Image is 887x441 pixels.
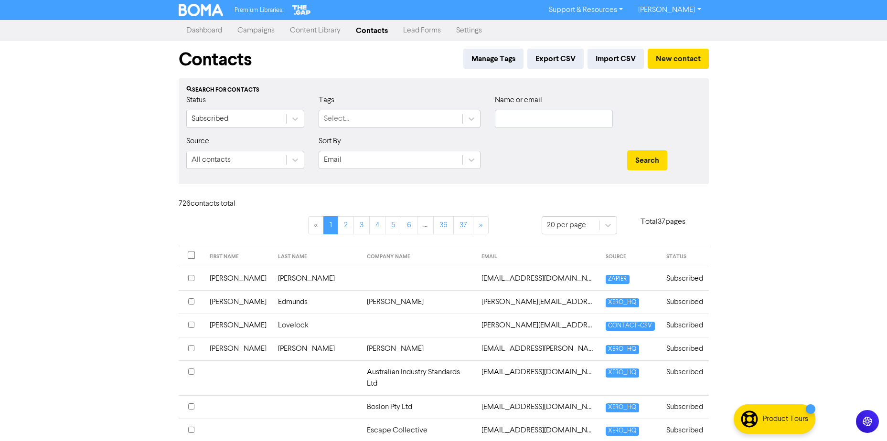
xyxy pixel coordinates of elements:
th: STATUS [661,246,709,267]
td: [PERSON_NAME] [272,267,361,290]
div: Search for contacts [186,86,701,94]
td: accounts@birdhousebar.com.au [476,395,600,419]
td: Edmunds [272,290,361,314]
a: Page 37 [453,216,473,234]
h1: Contacts [179,49,252,71]
td: aaron.edmunds40@gmail.com [476,290,600,314]
a: Lead Forms [395,21,449,40]
td: [PERSON_NAME] [204,290,272,314]
button: New contact [648,49,709,69]
td: abi.murray@hotmail.com [476,337,600,360]
a: Page 2 [338,216,354,234]
label: Tags [319,94,334,106]
div: All contacts [192,154,231,166]
a: Support & Resources [541,2,631,18]
p: Total 37 pages [617,216,709,228]
td: Boslon Pty Ltd [361,395,476,419]
th: EMAIL [476,246,600,267]
th: COMPANY NAME [361,246,476,267]
a: Settings [449,21,490,40]
td: [PERSON_NAME] [204,314,272,337]
div: 20 per page [547,220,586,231]
a: Page 36 [433,216,454,234]
a: Page 6 [401,216,417,234]
td: [PERSON_NAME] [272,337,361,360]
button: Import CSV [588,49,644,69]
div: Email [324,154,342,166]
img: The Gap [291,4,312,16]
button: Export CSV [527,49,584,69]
td: [PERSON_NAME] [204,337,272,360]
span: XERO_HQ [606,298,639,307]
span: Premium Libraries: [235,7,283,13]
td: [PERSON_NAME] [204,267,272,290]
td: Subscribed [661,395,709,419]
img: BOMA Logo [179,4,224,16]
a: Page 5 [385,216,401,234]
button: Search [627,150,667,170]
th: SOURCE [600,246,660,267]
span: CONTACT-CSV [606,322,654,331]
a: » [473,216,489,234]
td: 1garethbarrett1@gmail.com [476,267,600,290]
a: [PERSON_NAME] [631,2,708,18]
a: Content Library [282,21,348,40]
a: Page 4 [369,216,385,234]
button: Manage Tags [463,49,524,69]
label: Name or email [495,94,542,106]
a: Contacts [348,21,395,40]
a: Campaigns [230,21,282,40]
h6: 726 contact s total [179,199,255,209]
span: XERO_HQ [606,368,639,378]
th: FIRST NAME [204,246,272,267]
label: Source [186,136,209,147]
a: Dashboard [179,21,230,40]
td: Subscribed [661,360,709,395]
span: XERO_HQ [606,403,639,412]
iframe: Chat Widget [839,395,887,441]
a: Page 1 is your current page [323,216,338,234]
a: Page 3 [353,216,370,234]
label: Sort By [319,136,341,147]
td: Lovelock [272,314,361,337]
td: Subscribed [661,314,709,337]
span: ZAPIER [606,275,629,284]
td: [PERSON_NAME] [361,337,476,360]
td: Australian Industry Standards Ltd [361,360,476,395]
span: XERO_HQ [606,345,639,354]
td: Subscribed [661,337,709,360]
td: aaron@milestonefinancial.com.au [476,314,600,337]
div: Select... [324,113,349,125]
td: [PERSON_NAME] [361,290,476,314]
td: accounts@aistnds.org.au [476,360,600,395]
td: Subscribed [661,290,709,314]
label: Status [186,94,206,106]
span: XERO_HQ [606,427,639,436]
td: Subscribed [661,267,709,290]
div: Subscribed [192,113,228,125]
th: LAST NAME [272,246,361,267]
